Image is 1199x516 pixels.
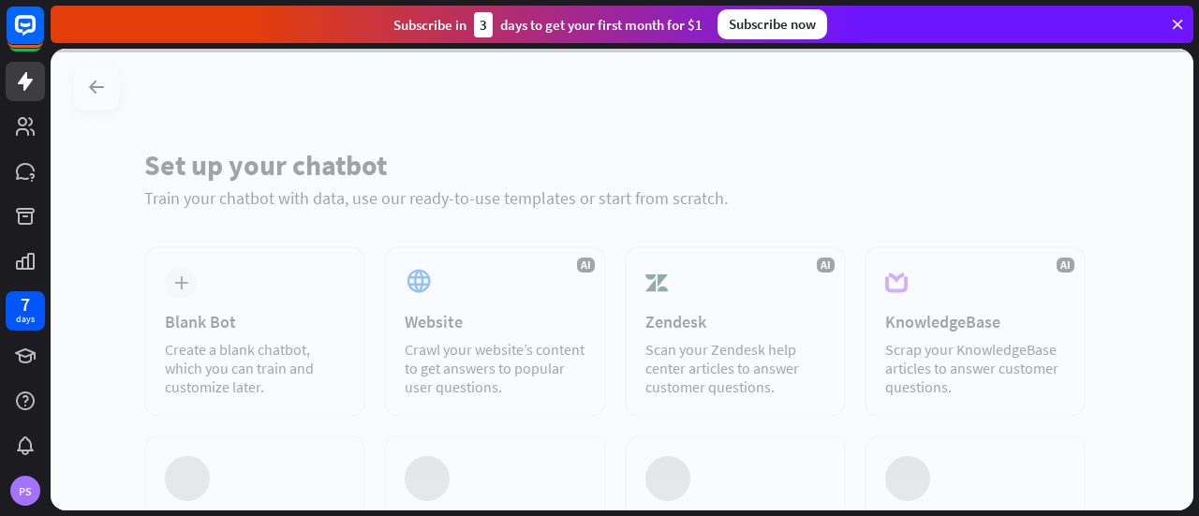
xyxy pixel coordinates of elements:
[6,291,45,331] a: 7 days
[718,9,827,39] div: Subscribe now
[21,296,30,313] div: 7
[393,12,703,37] div: Subscribe in days to get your first month for $1
[474,12,493,37] div: 3
[10,476,40,506] div: PS
[16,313,35,326] div: days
